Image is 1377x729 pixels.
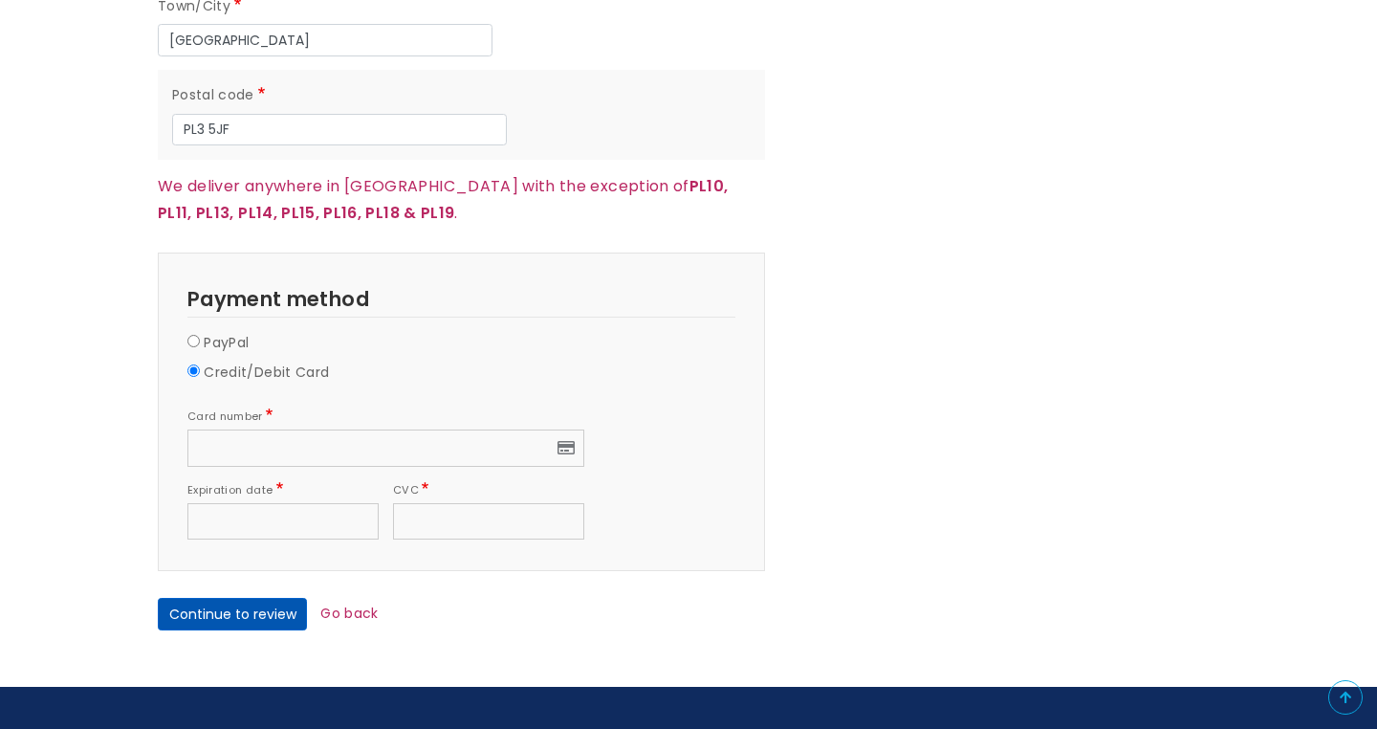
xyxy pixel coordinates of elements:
[204,332,249,355] label: PayPal
[187,408,276,426] label: Card number
[198,514,368,530] iframe: Secure expiration date input frame
[320,604,378,623] a: Go back
[404,514,574,530] iframe: Secure CVC input frame
[158,175,728,223] strong: PL10, PL11, PL13, PL14, PL15, PL16, PL18 & PL19
[187,481,286,499] label: Expiration date
[187,285,369,313] span: Payment method
[158,598,307,630] button: Continue to review
[172,84,269,107] label: Postal code
[198,440,574,456] iframe: Secure card number input frame
[204,362,329,385] label: Credit/Debit Card
[393,481,432,499] label: CVC
[158,173,765,226] p: We deliver anywhere in [GEOGRAPHIC_DATA] with the exception of .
